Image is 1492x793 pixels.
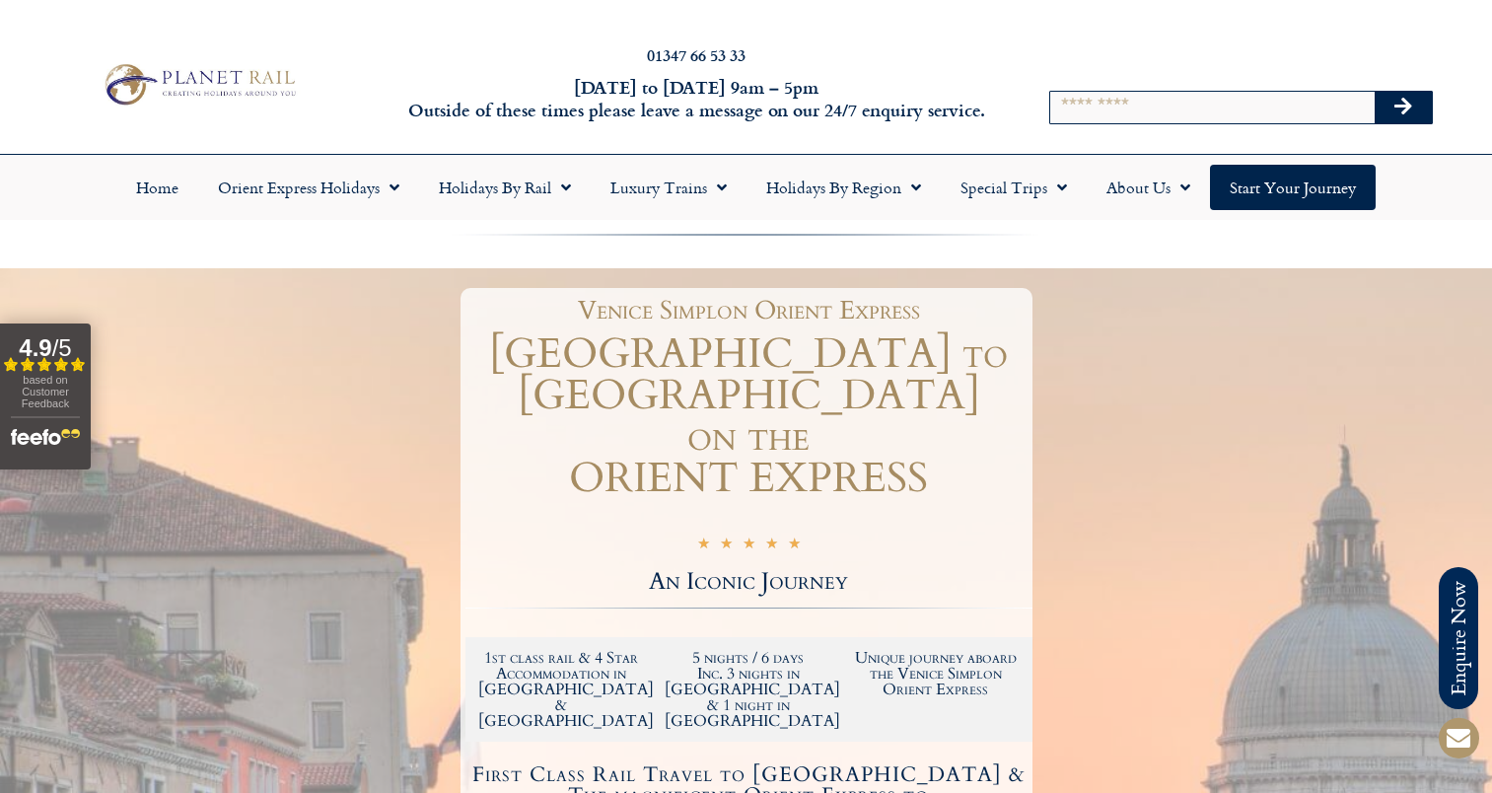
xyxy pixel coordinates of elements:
[697,532,801,557] div: 5/5
[697,535,710,557] i: ★
[941,165,1087,210] a: Special Trips
[1375,92,1432,123] button: Search
[478,650,646,729] h2: 1st class rail & 4 Star Accommodation in [GEOGRAPHIC_DATA] & [GEOGRAPHIC_DATA]
[665,650,832,729] h2: 5 nights / 6 days Inc. 3 nights in [GEOGRAPHIC_DATA] & 1 night in [GEOGRAPHIC_DATA]
[475,298,1023,324] h1: Venice Simplon Orient Express
[591,165,746,210] a: Luxury Trains
[198,165,419,210] a: Orient Express Holidays
[419,165,591,210] a: Holidays by Rail
[746,165,941,210] a: Holidays by Region
[788,535,801,557] i: ★
[116,165,198,210] a: Home
[10,165,1482,210] nav: Menu
[1087,165,1210,210] a: About Us
[647,43,746,66] a: 01347 66 53 33
[465,333,1032,499] h1: [GEOGRAPHIC_DATA] to [GEOGRAPHIC_DATA] on the ORIENT EXPRESS
[1210,165,1376,210] a: Start your Journey
[97,59,301,109] img: Planet Rail Train Holidays Logo
[743,535,755,557] i: ★
[765,535,778,557] i: ★
[852,650,1020,697] h2: Unique journey aboard the Venice Simplon Orient Express
[720,535,733,557] i: ★
[402,76,989,122] h6: [DATE] to [DATE] 9am – 5pm Outside of these times please leave a message on our 24/7 enquiry serv...
[465,570,1032,594] h2: An Iconic Journey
